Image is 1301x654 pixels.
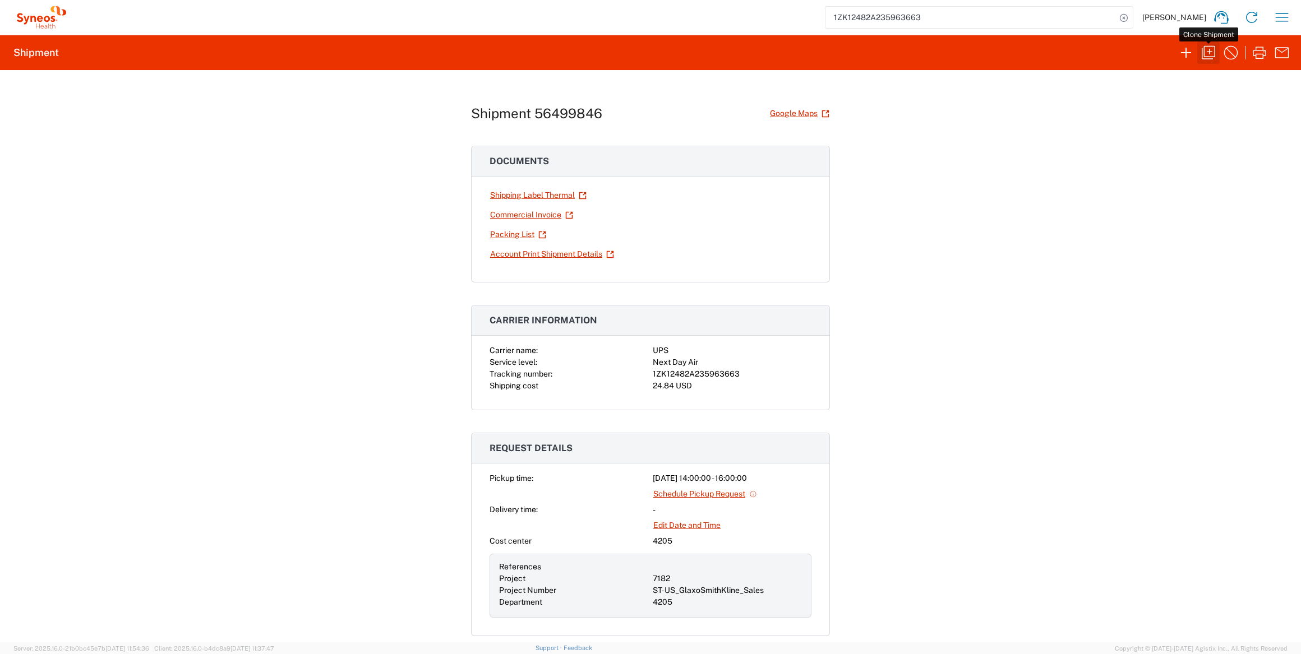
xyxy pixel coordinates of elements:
[653,573,802,585] div: 7182
[490,369,552,378] span: Tracking number:
[490,443,573,453] span: Request details
[536,644,564,651] a: Support
[769,104,830,123] a: Google Maps
[653,368,811,380] div: 1ZK12482A235963663
[490,505,538,514] span: Delivery time:
[490,244,615,264] a: Account Print Shipment Details
[490,358,537,367] span: Service level:
[490,346,538,355] span: Carrier name:
[490,381,538,390] span: Shipping cost
[653,380,811,392] div: 24.84 USD
[13,645,149,652] span: Server: 2025.16.0-21b0bc45e7b
[653,356,811,368] div: Next Day Air
[825,7,1116,28] input: Shipment, tracking or reference number
[653,345,811,356] div: UPS
[490,536,532,545] span: Cost center
[490,315,597,326] span: Carrier information
[105,645,149,652] span: [DATE] 11:54:36
[499,585,648,596] div: Project Number
[499,573,648,585] div: Project
[230,645,274,652] span: [DATE] 11:37:47
[490,156,549,166] span: Documents
[490,185,587,205] a: Shipping Label Thermal
[1115,643,1288,653] span: Copyright © [DATE]-[DATE] Agistix Inc., All Rights Reserved
[499,562,541,571] span: References
[499,596,648,608] div: Department
[1142,12,1206,22] span: [PERSON_NAME]
[154,645,274,652] span: Client: 2025.16.0-b4dc8a9
[564,644,592,651] a: Feedback
[490,205,574,225] a: Commercial Invoice
[653,535,811,547] div: 4205
[490,225,547,244] a: Packing List
[653,516,721,535] a: Edit Date and Time
[653,585,802,596] div: ST-US_GlaxoSmithKline_Sales
[490,474,533,483] span: Pickup time:
[471,105,602,122] h1: Shipment 56499846
[13,46,59,59] h2: Shipment
[653,596,802,608] div: 4205
[653,472,811,484] div: [DATE] 14:00:00 - 16:00:00
[653,504,811,516] div: -
[653,484,758,504] a: Schedule Pickup Request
